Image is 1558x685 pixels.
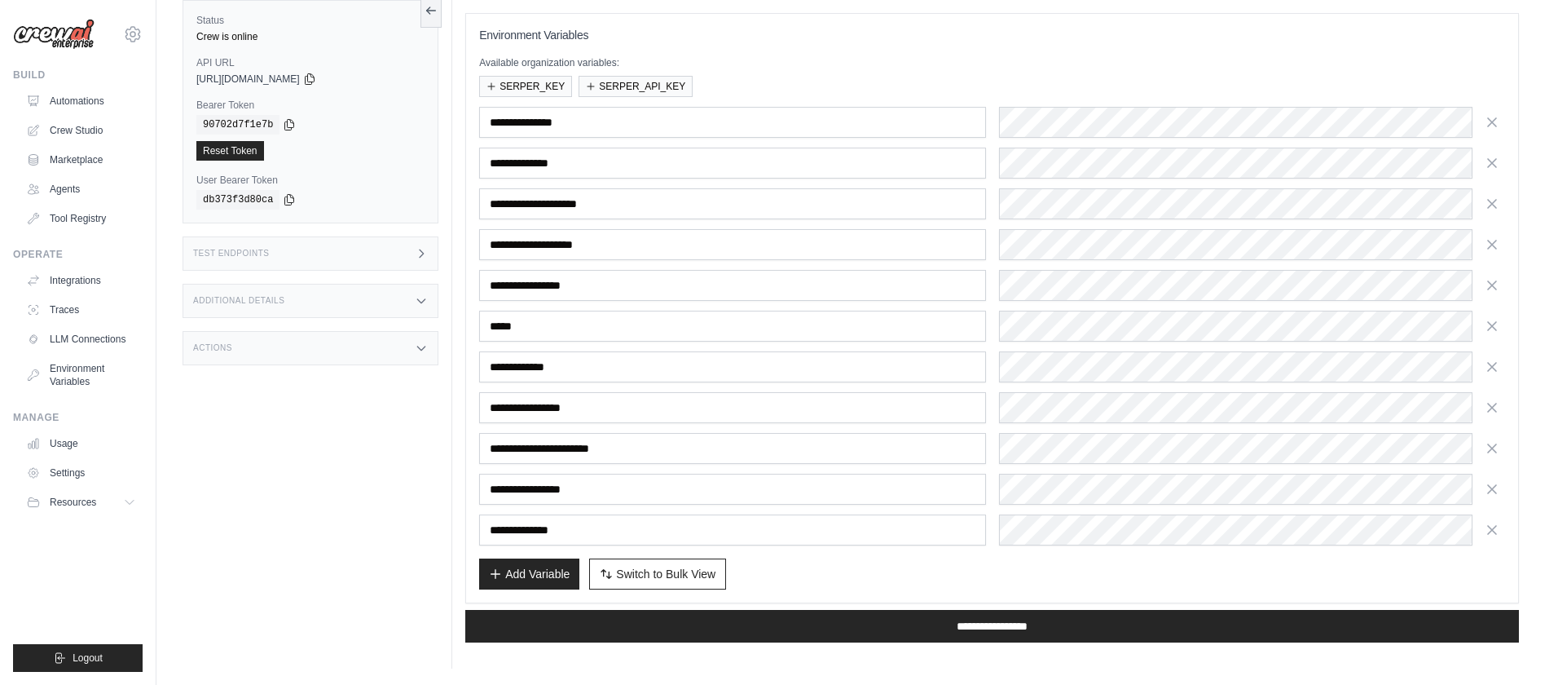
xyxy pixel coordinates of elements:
button: Add Variable [479,559,579,590]
span: Resources [50,496,96,509]
iframe: Chat Widget [1477,607,1558,685]
h3: Test Endpoints [193,249,270,259]
button: SERPER_KEY [479,76,572,97]
h3: Actions [193,343,232,353]
div: Manage [13,411,143,424]
code: 90702d7f1e7b [196,115,279,135]
button: Logout [13,644,143,672]
a: Usage [20,431,143,457]
h3: Additional Details [193,296,284,306]
a: LLM Connections [20,326,143,352]
a: Automations [20,88,143,114]
a: Settings [20,460,143,486]
a: Integrations [20,267,143,294]
code: db373f3d80ca [196,190,279,210]
span: [URL][DOMAIN_NAME] [196,73,300,86]
label: API URL [196,56,425,69]
a: Traces [20,297,143,323]
a: Agents [20,176,143,202]
div: Build [13,68,143,82]
label: Bearer Token [196,99,425,112]
a: Environment Variables [20,356,143,395]
span: Switch to Bulk View [616,566,715,582]
button: Switch to Bulk View [589,559,726,590]
span: Logout [73,652,103,665]
label: User Bearer Token [196,174,425,187]
div: Crew is online [196,30,425,43]
a: Reset Token [196,141,264,161]
div: Operate [13,248,143,261]
a: Marketplace [20,147,143,173]
img: Logo [13,19,95,50]
p: Available organization variables: [479,56,1505,69]
label: Status [196,14,425,27]
button: SERPER_API_KEY [579,76,693,97]
a: Crew Studio [20,117,143,144]
a: Tool Registry [20,205,143,232]
h3: Environment Variables [479,27,1505,43]
button: Resources [20,489,143,515]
